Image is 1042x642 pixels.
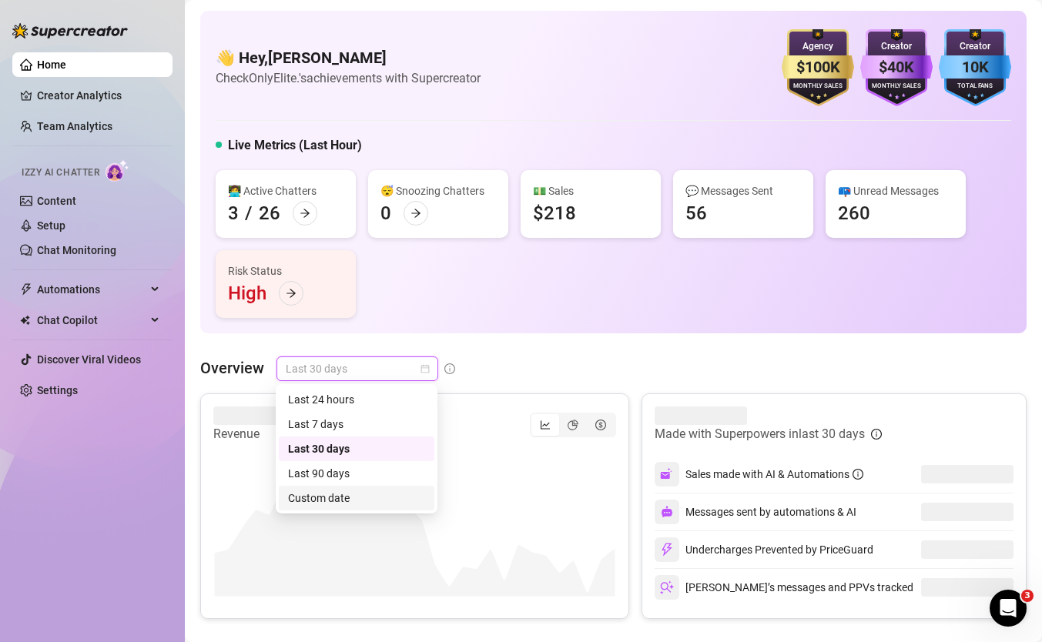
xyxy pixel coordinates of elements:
[939,55,1011,79] div: 10K
[860,82,933,92] div: Monthly Sales
[216,47,481,69] h4: 👋 Hey, [PERSON_NAME]
[838,201,870,226] div: 260
[270,6,298,34] div: Close
[37,195,76,207] a: Content
[286,357,429,380] span: Last 30 days
[279,436,434,461] div: Last 30 days
[782,29,854,106] img: gold-badge-CigiZidd.svg
[288,391,425,408] div: Last 24 hours
[70,486,288,517] button: Desktop App and Browser Extention
[595,420,606,430] span: dollar-circle
[279,412,434,436] div: Last 7 days
[68,447,288,478] button: Get started with the Desktop app ⭐️
[37,83,160,108] a: Creator Analytics
[228,262,343,279] div: Risk Status
[44,8,69,33] div: Profile image for Nir
[660,543,674,557] img: svg%3e
[939,29,1011,106] img: blue-badge-DgoSNQY1.svg
[37,219,65,232] a: Setup
[25,125,153,135] div: [PERSON_NAME] • Just now
[216,69,481,88] article: Check OnlyElite.'s achievements with Supercreator
[25,98,215,113] div: Hey, What brings you here [DATE]?
[12,89,227,122] div: Hey, What brings you here [DATE]?[PERSON_NAME] • Just now
[10,6,39,35] button: go back
[37,353,141,366] a: Discover Viral Videos
[37,120,112,132] a: Team Analytics
[68,318,186,349] button: Izzy AI Chatter 👩
[288,440,425,457] div: Last 30 days
[853,469,863,480] span: info-circle
[990,590,1027,627] iframe: Intercom live chat
[860,39,933,54] div: Creator
[939,39,1011,54] div: Creator
[228,182,343,199] div: 👩‍💻 Active Chatters
[540,420,551,430] span: line-chart
[279,387,434,412] div: Last 24 hours
[860,29,933,106] img: purple-badge-B9DA21FR.svg
[20,283,32,296] span: thunderbolt
[87,8,112,33] div: Profile image for Tanya
[188,318,288,349] button: Report Bug 🐛
[37,308,146,333] span: Chat Copilot
[37,277,146,302] span: Automations
[37,59,66,71] a: Home
[213,425,306,443] article: Revenue
[130,19,189,35] p: A few hours
[288,465,425,482] div: Last 90 days
[20,315,30,326] img: Chat Copilot
[65,8,90,33] img: Profile image for Giselle
[444,363,455,374] span: info-circle
[135,409,288,440] button: I need an explanation❓
[20,356,288,401] button: Izzy Credits, billing & subscription or Affiliate Program 💵
[380,201,391,226] div: 0
[259,201,280,226] div: 26
[655,575,913,600] div: [PERSON_NAME]’s messages and PPVs tracked
[782,55,854,79] div: $100K
[660,580,674,594] img: svg%3e
[655,425,865,443] article: Made with Superpowers in last 30 days
[37,384,78,396] a: Settings
[660,467,674,481] img: svg%3e
[380,182,496,199] div: 😴 Snoozing Chatters
[288,490,425,507] div: Custom date
[118,8,215,19] h1: 🌟 Supercreator
[22,166,99,180] span: Izzy AI Chatter
[533,201,576,226] div: $218
[241,6,270,35] button: Home
[228,201,239,226] div: 3
[782,82,854,92] div: Monthly Sales
[228,136,362,155] h5: Live Metrics (Last Hour)
[279,461,434,486] div: Last 90 days
[37,244,116,256] a: Chat Monitoring
[300,208,310,219] span: arrow-right
[286,288,297,299] span: arrow-right
[860,55,933,79] div: $40K
[533,182,648,199] div: 💵 Sales
[685,201,707,226] div: 56
[782,39,854,54] div: Agency
[279,486,434,510] div: Custom date
[410,208,421,219] span: arrow-right
[12,23,128,38] img: logo-BBDzfeDw.svg
[1021,590,1034,602] span: 3
[661,506,673,518] img: svg%3e
[106,159,129,182] img: AI Chatter
[655,537,873,562] div: Undercharges Prevented by PriceGuard
[939,82,1011,92] div: Total Fans
[288,416,425,433] div: Last 7 days
[838,182,953,199] div: 📪 Unread Messages
[200,356,264,380] article: Overview
[685,182,801,199] div: 💬 Messages Sent
[568,420,578,430] span: pie-chart
[420,364,430,373] span: calendar
[12,89,296,156] div: Ella says…
[655,500,856,524] div: Messages sent by automations & AI
[685,466,863,483] div: Sales made with AI & Automations
[530,413,616,437] div: segmented control
[871,429,882,440] span: info-circle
